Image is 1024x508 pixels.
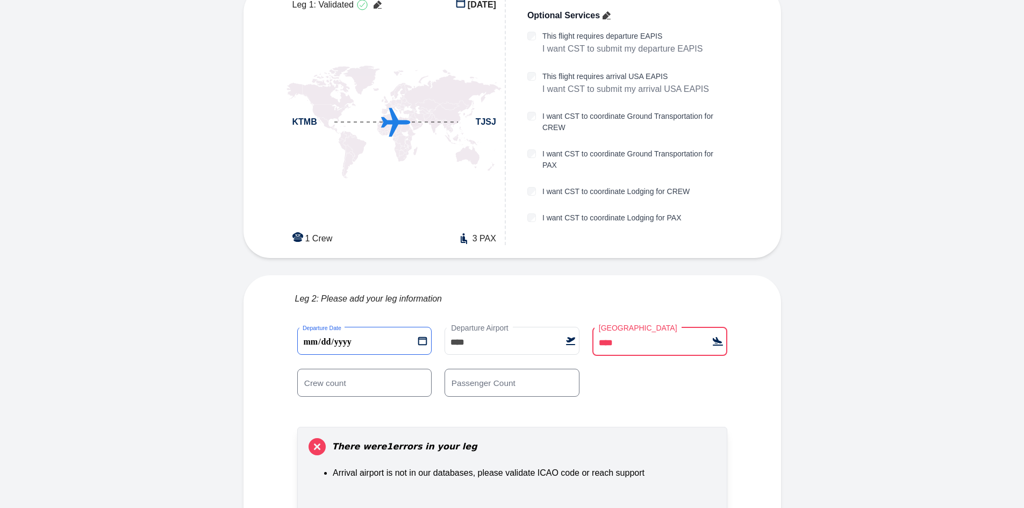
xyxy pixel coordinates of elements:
[542,212,682,224] label: I want CST to coordinate Lodging for PAX
[332,440,477,453] span: There were 1 errors in your leg
[542,82,709,96] p: I want CST to submit my arrival USA EAPIS
[542,148,730,171] label: I want CST to coordinate Ground Transportation for PAX
[321,292,442,305] span: Please add your leg information
[476,116,496,128] span: TJSJ
[542,71,709,82] label: This flight requires arrival USA EAPIS
[472,232,496,245] span: 3 PAX
[299,324,345,332] label: Departure Date
[305,232,333,245] span: 1 Crew
[542,186,690,197] label: I want CST to coordinate Lodging for CREW
[542,42,703,56] p: I want CST to submit my departure EAPIS
[542,111,730,133] label: I want CST to coordinate Ground Transportation for CREW
[333,466,718,480] li: Arrival airport is not in our databases, please validate ICAO code or reach support
[542,31,703,42] label: This flight requires departure EAPIS
[595,323,682,333] label: [GEOGRAPHIC_DATA]
[447,377,520,389] label: Passenger Count
[295,292,319,305] span: Leg 2:
[447,323,513,333] label: Departure Airport
[292,116,317,128] span: KTMB
[299,377,350,389] label: Crew count
[527,9,600,22] span: Optional Services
